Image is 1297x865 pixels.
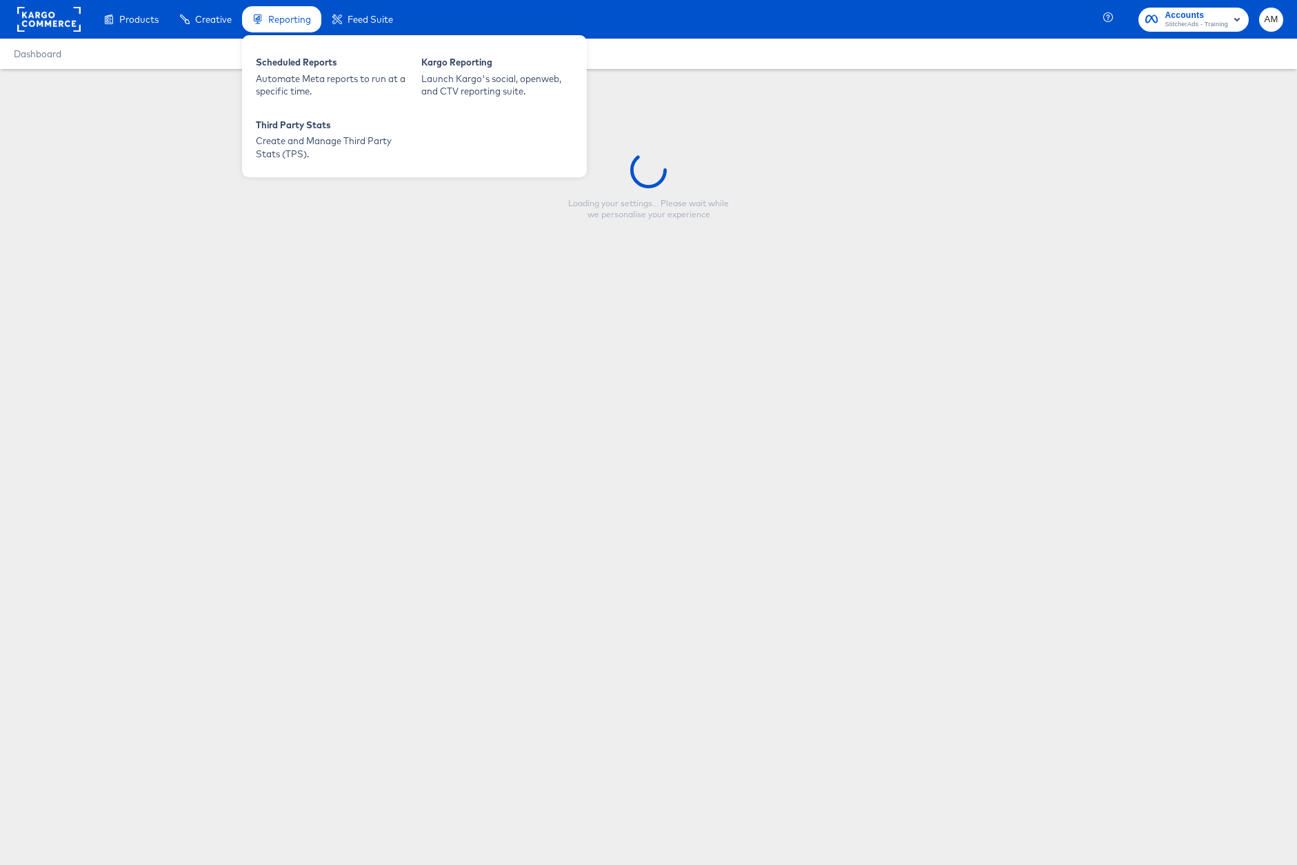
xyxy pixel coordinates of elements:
[1165,8,1228,23] span: Accounts
[1138,8,1249,32] button: AccountsStitcherAds - Training
[1265,12,1278,28] span: AM
[268,14,311,25] span: Reporting
[119,14,159,25] span: Products
[1165,19,1228,30] span: StitcherAds - Training
[195,14,232,25] span: Creative
[563,198,735,220] div: Loading your settings... Please wait while we personalise your experience
[14,48,61,59] a: Dashboard
[1259,8,1283,32] button: AM
[348,14,393,25] span: Feed Suite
